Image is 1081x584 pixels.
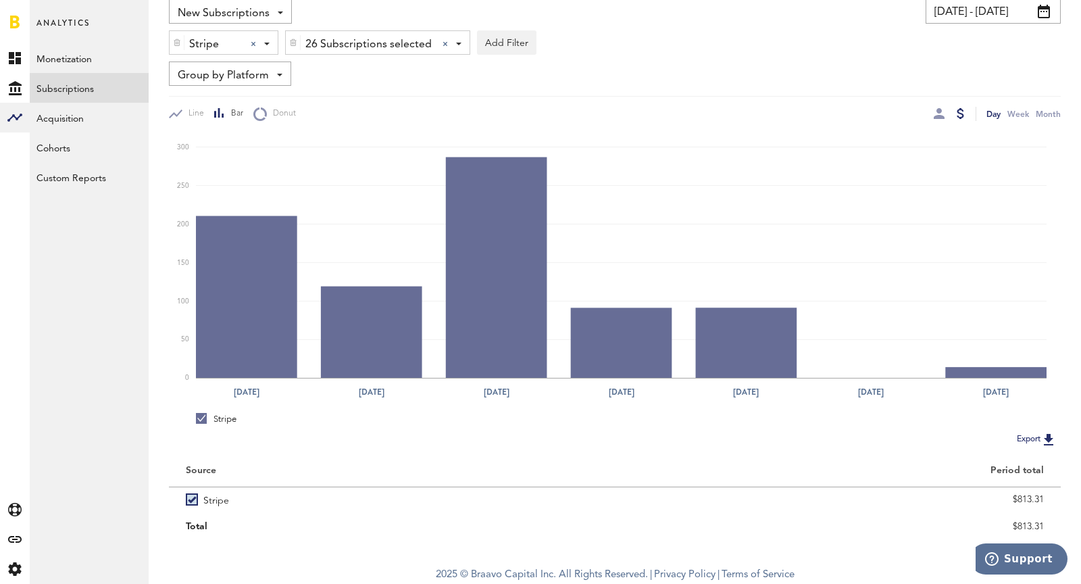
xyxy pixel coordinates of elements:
[983,386,1009,398] text: [DATE]
[178,64,269,87] span: Group by Platform
[185,374,189,381] text: 0
[1007,107,1029,121] div: Week
[30,132,149,162] a: Cohorts
[1040,431,1057,447] img: Export
[177,182,189,189] text: 250
[30,162,149,192] a: Custom Reports
[858,386,884,398] text: [DATE]
[203,487,229,511] span: Stripe
[609,386,634,398] text: [DATE]
[177,144,189,151] text: 300
[986,107,1001,121] div: Day
[632,465,1044,477] div: Period total
[170,31,184,54] div: Delete
[1013,431,1061,448] button: Export
[30,73,149,103] a: Subscriptions
[976,543,1067,577] iframe: Opens a widget where you can find more information
[654,570,715,580] a: Privacy Policy
[305,33,432,56] span: 26 Subscriptions selected
[289,38,297,47] img: trash_awesome_blue.svg
[234,386,259,398] text: [DATE]
[359,386,384,398] text: [DATE]
[186,516,598,537] div: Total
[632,516,1044,537] div: $813.31
[251,41,256,47] div: Clear
[225,108,243,120] span: Bar
[182,108,204,120] span: Line
[173,38,181,47] img: trash_awesome_blue.svg
[477,30,536,55] button: Add Filter
[177,298,189,305] text: 100
[177,260,189,266] text: 150
[1036,107,1061,121] div: Month
[286,31,301,54] div: Delete
[196,413,236,425] div: Stripe
[30,43,149,73] a: Monetization
[186,465,216,477] div: Source
[177,221,189,228] text: 200
[443,41,448,47] div: Clear
[181,336,189,343] text: 50
[484,386,509,398] text: [DATE]
[267,108,296,120] span: Donut
[722,570,795,580] a: Terms of Service
[178,2,270,25] span: New Subscriptions
[189,33,240,56] span: Stripe
[36,15,90,43] span: Analytics
[733,386,759,398] text: [DATE]
[632,489,1044,510] div: $813.31
[30,103,149,132] a: Acquisition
